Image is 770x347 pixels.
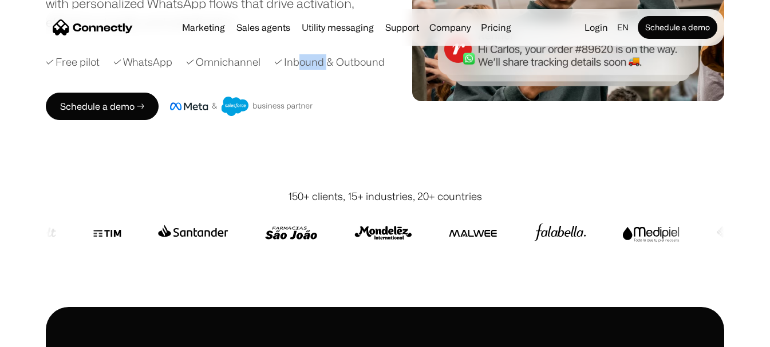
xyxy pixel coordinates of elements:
[288,189,482,204] div: 150+ clients, 15+ industries, 20+ countries
[381,23,424,32] a: Support
[177,23,230,32] a: Marketing
[617,19,629,35] div: en
[638,16,717,39] a: Schedule a demo
[429,19,471,35] div: Company
[274,54,385,70] div: ✓ Inbound & Outbound
[232,23,295,32] a: Sales agents
[297,23,378,32] a: Utility messaging
[476,23,516,32] a: Pricing
[113,54,172,70] div: ✓ WhatsApp
[613,19,635,35] div: en
[46,54,100,70] div: ✓ Free pilot
[11,326,69,343] aside: Language selected: English
[186,54,260,70] div: ✓ Omnichannel
[580,19,613,35] a: Login
[46,93,159,120] a: Schedule a demo →
[23,327,69,343] ul: Language list
[426,19,474,35] div: Company
[53,19,133,36] a: home
[170,97,313,116] img: Meta and Salesforce business partner badge.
